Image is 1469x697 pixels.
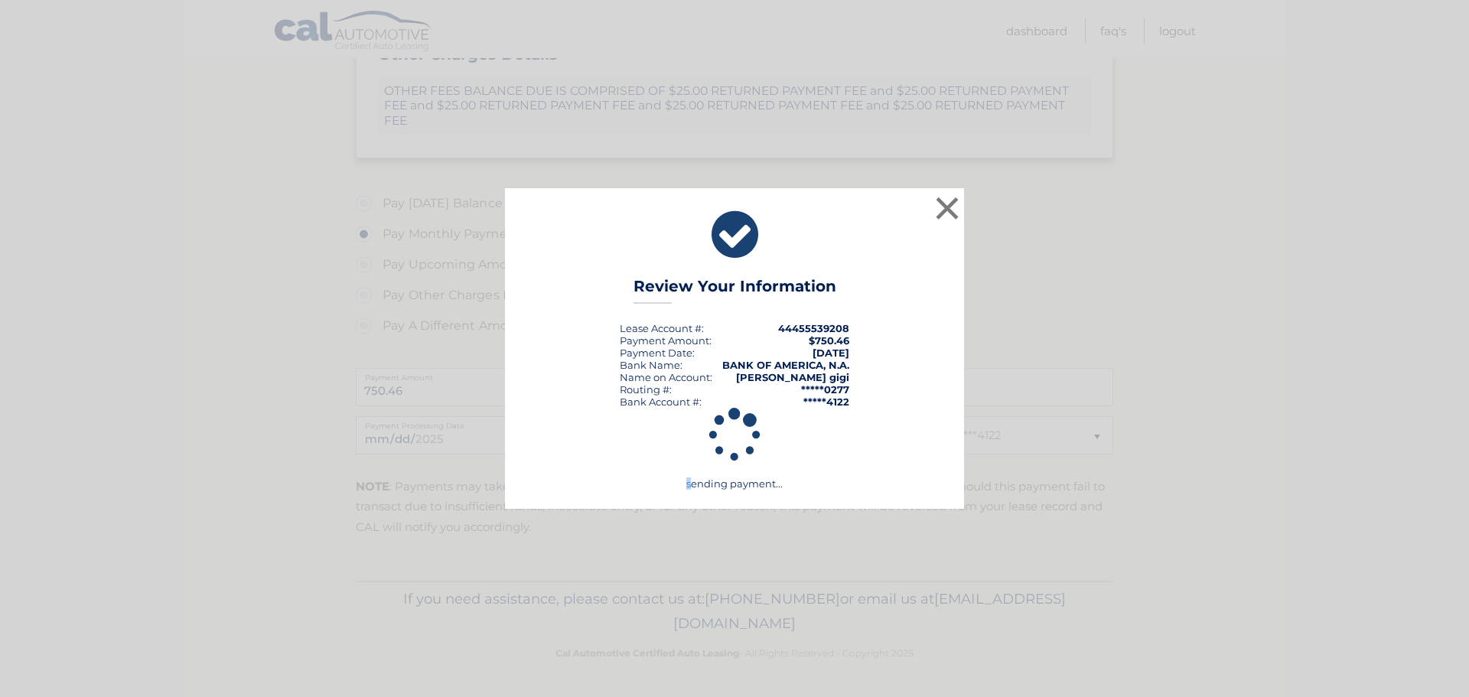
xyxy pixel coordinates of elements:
h3: Review Your Information [634,277,836,304]
span: $750.46 [809,334,849,347]
span: [DATE] [813,347,849,359]
div: sending payment... [524,408,945,490]
div: Lease Account #: [620,322,704,334]
div: Name on Account: [620,371,712,383]
button: × [932,193,963,223]
div: Payment Amount: [620,334,712,347]
strong: 44455539208 [778,322,849,334]
div: Routing #: [620,383,672,396]
span: Payment Date [620,347,692,359]
div: Bank Name: [620,359,682,371]
strong: BANK OF AMERICA, N.A. [722,359,849,371]
div: : [620,347,695,359]
div: Bank Account #: [620,396,702,408]
strong: [PERSON_NAME] gigi [736,371,849,383]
